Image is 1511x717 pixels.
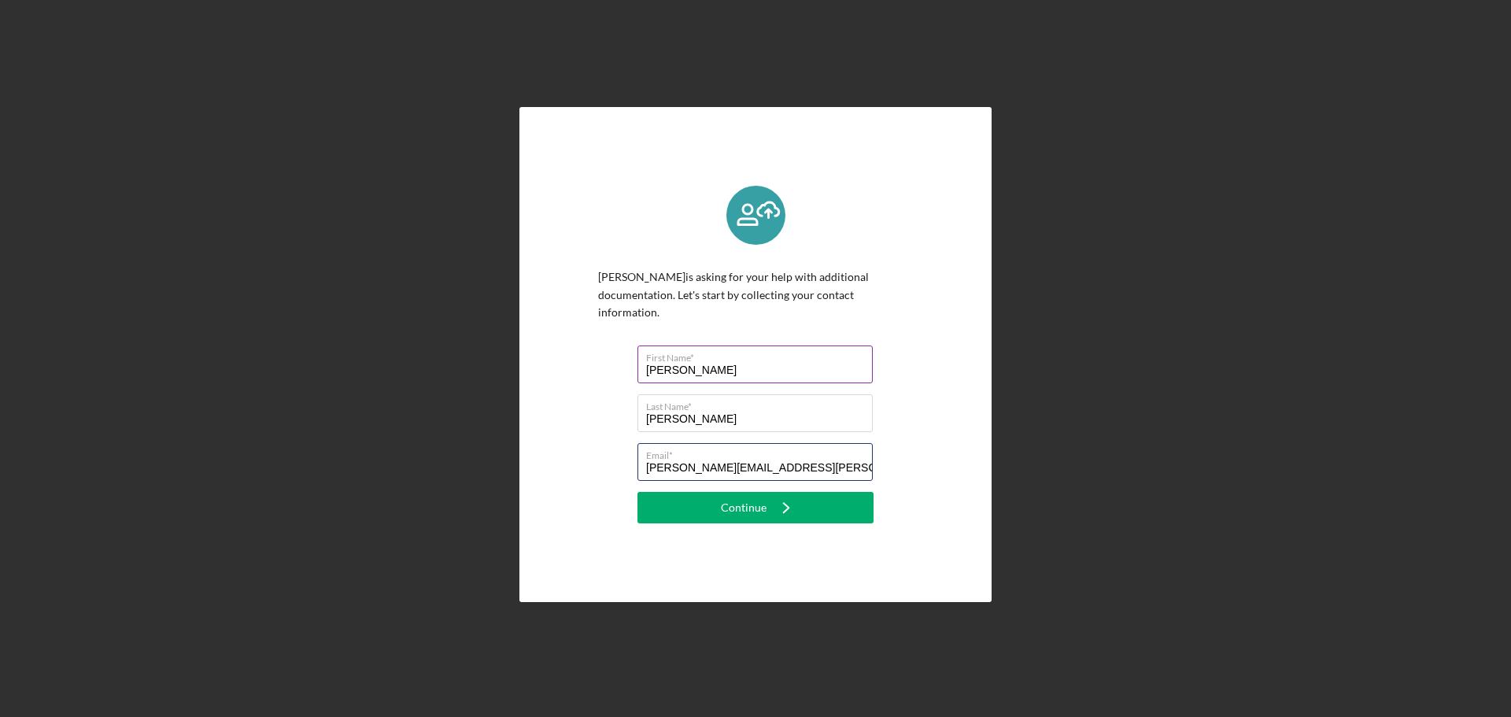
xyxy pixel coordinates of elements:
[637,492,874,523] button: Continue
[598,268,913,321] p: [PERSON_NAME] is asking for your help with additional documentation. Let's start by collecting yo...
[646,444,873,461] label: Email*
[646,346,873,364] label: First Name*
[646,395,873,412] label: Last Name*
[721,492,767,523] div: Continue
